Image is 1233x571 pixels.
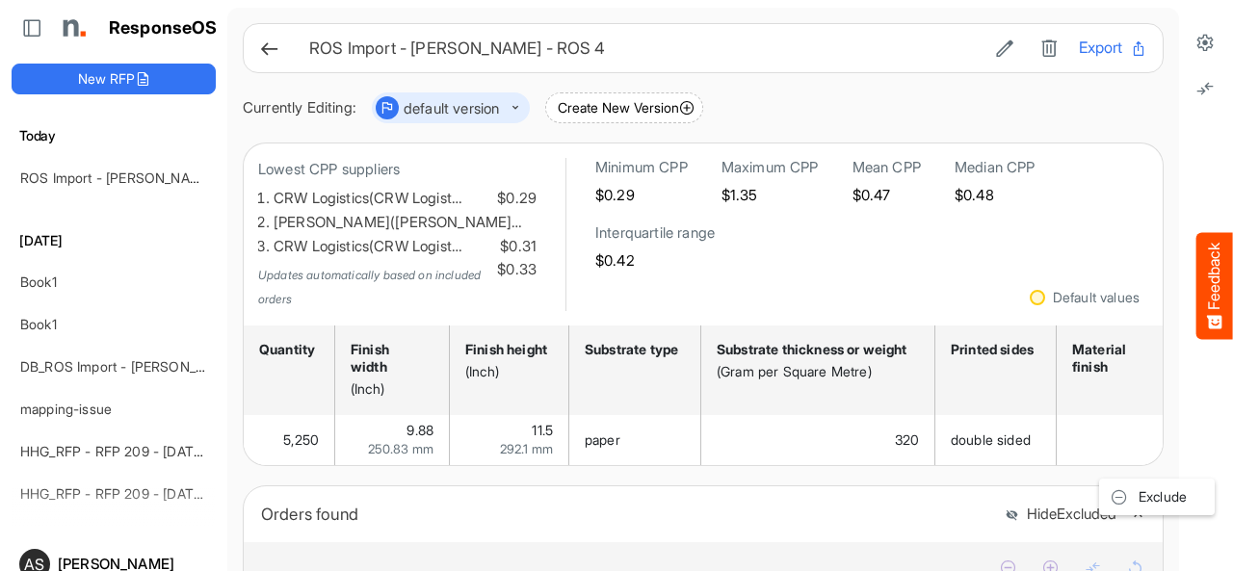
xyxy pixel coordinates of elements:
h6: Interquartile range [595,223,715,243]
div: (Gram per Square Metre) [717,363,913,380]
td: 5250 is template cell Column Header httpsnorthellcomontologiesmapping-rulesorderhasquantity [244,415,335,465]
h6: Minimum CPP [595,158,688,177]
td: 11.5 is template cell Column Header httpsnorthellcomontologiesmapping-rulesmeasurementhasfinishsi... [450,415,569,465]
div: Finish height [465,341,547,358]
td: is template cell Column Header httpsnorthellcomontologiesmapping-rulesmanufacturinghassubstratefi... [1057,415,1186,465]
div: Material finish [1072,341,1164,376]
div: Default values [1053,291,1140,304]
h6: Maximum CPP [721,158,819,177]
button: Delete [1035,36,1063,61]
h6: [DATE] [12,230,216,251]
div: Printed sides [951,341,1035,358]
h6: Median CPP [955,158,1036,177]
span: 5,250 [283,431,319,448]
h6: Today [12,125,216,146]
span: $0.31 [496,235,537,259]
em: Updates automatically based on included orders [258,268,481,306]
div: Substrate type [585,341,679,358]
div: Currently Editing: [243,96,356,120]
div: Substrate thickness or weight [717,341,913,358]
h5: $0.42 [595,252,715,269]
div: (Inch) [351,380,428,398]
h6: Mean CPP [853,158,921,177]
span: double sided [951,431,1031,448]
h5: $1.35 [721,187,819,203]
button: Feedback [1196,232,1233,339]
a: Book1 [20,273,57,290]
a: ROS Import - [PERSON_NAME] - Final (short) [20,169,300,186]
td: 320 is template cell Column Header httpsnorthellcomontologiesmapping-rulesmaterialhasmaterialthic... [701,415,935,465]
span: 9.88 [407,422,433,438]
li: CRW Logistics(CRW Logist… [274,187,537,211]
button: Export [1079,36,1147,61]
td: paper is template cell Column Header httpsnorthellcomontologiesmapping-rulesmaterialhassubstratem... [569,415,701,465]
button: Create New Version [545,92,703,123]
h5: $0.48 [955,187,1036,203]
td: 9.875 is template cell Column Header httpsnorthellcomontologiesmapping-rulesmeasurementhasfinishs... [335,415,450,465]
div: (Inch) [465,363,547,380]
h5: $0.47 [853,187,921,203]
span: $0.29 [493,187,537,211]
p: Lowest CPP suppliers [258,158,537,182]
a: DB_ROS Import - [PERSON_NAME] - ROS 4 [20,358,293,375]
button: HideExcluded [1005,506,1116,523]
div: Orders found [261,501,990,528]
span: 292.1 mm [500,441,553,456]
button: Edit [990,36,1019,61]
h5: $0.29 [595,187,688,203]
li: CRW Logistics(CRW Logist… [274,235,537,259]
button: New RFP [12,64,216,94]
a: HHG_RFP - RFP 209 - [DATE] - ROS TEST 3 (LITE) [20,485,337,502]
h6: ROS Import - [PERSON_NAME] - ROS 4 [309,40,975,57]
a: Book1 [20,316,57,332]
span: 320 [895,431,919,448]
li: [PERSON_NAME]([PERSON_NAME]… [274,211,537,235]
div: Finish width [351,341,428,376]
div: [PERSON_NAME] [58,557,208,571]
span: 11.5 [532,422,553,438]
a: HHG_RFP - RFP 209 - [DATE] - ROS TEST 3 (LITE) [20,443,337,459]
div: Quantity [259,341,313,358]
span: 250.83 mm [368,441,433,456]
span: $0.33 [493,258,537,282]
li: Exclude [1099,482,1215,511]
a: mapping-issue [20,401,112,417]
td: double sided is template cell Column Header httpsnorthellcomontologiesmapping-rulesmanufacturingh... [935,415,1057,465]
span: paper [585,431,620,448]
h1: ResponseOS [109,18,218,39]
img: Northell [53,9,92,47]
